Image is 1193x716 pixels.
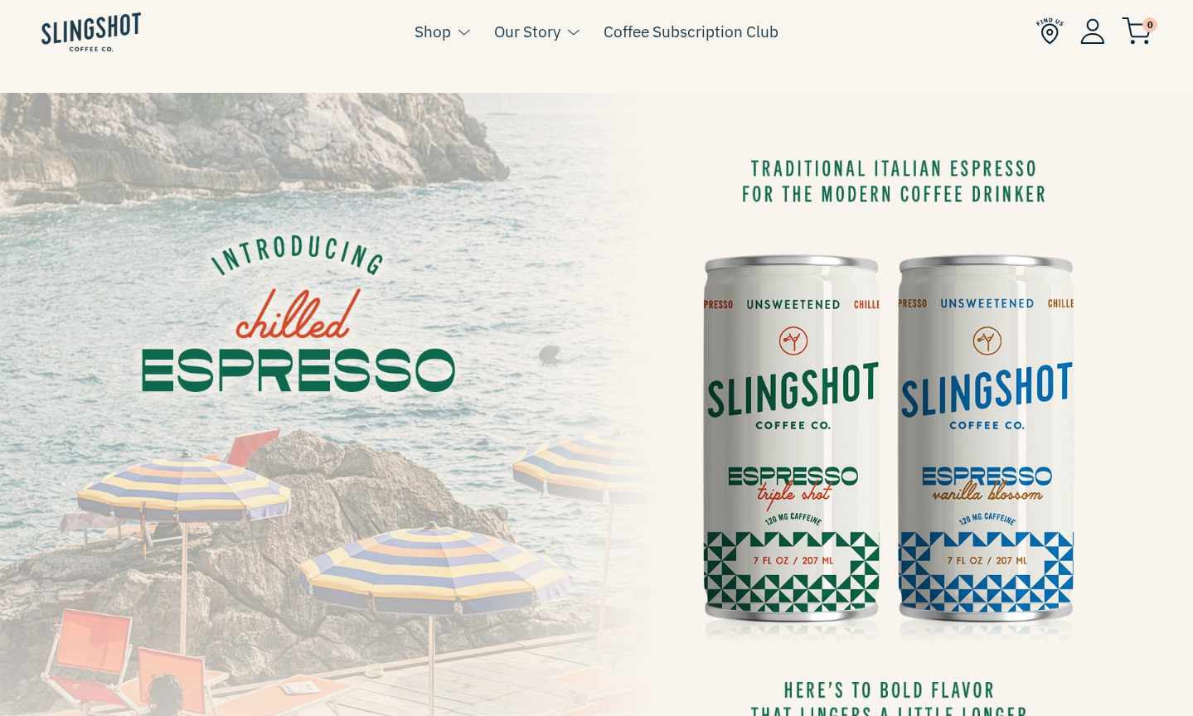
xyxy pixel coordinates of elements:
[1122,17,1152,45] img: cart
[1036,17,1064,45] img: Find Us
[415,19,451,44] a: Shop
[494,19,560,44] a: Our Story
[1122,22,1152,41] a: 0
[1080,18,1105,44] img: Account
[1142,17,1157,32] span: 0
[604,19,778,44] a: Coffee Subscription Club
